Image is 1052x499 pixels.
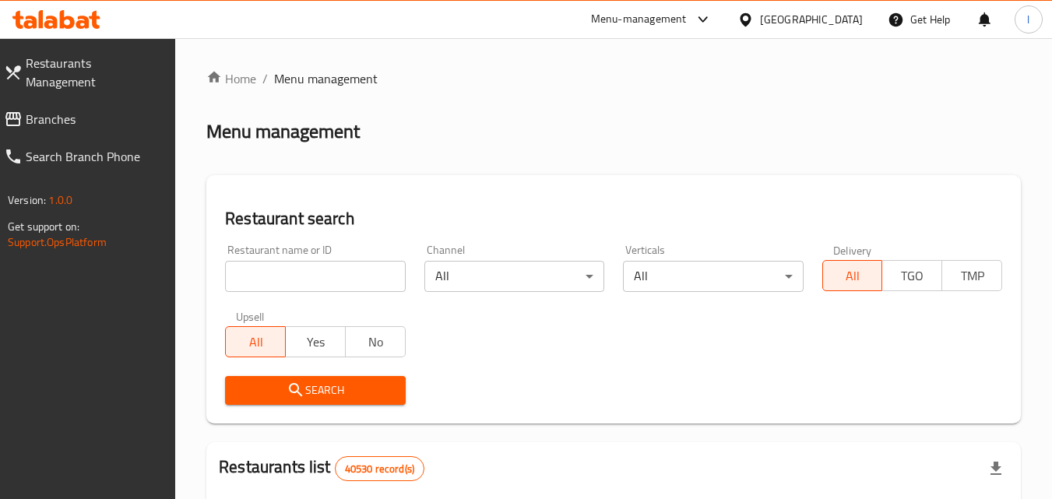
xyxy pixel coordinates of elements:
div: All [623,261,803,292]
label: Delivery [833,244,872,255]
span: TGO [888,265,936,287]
span: All [232,331,280,353]
li: / [262,69,268,88]
button: All [225,326,286,357]
span: Get support on: [8,216,79,237]
span: 40530 record(s) [336,462,424,476]
span: Version: [8,190,46,210]
button: TMP [941,260,1002,291]
div: [GEOGRAPHIC_DATA] [760,11,863,28]
button: All [822,260,883,291]
button: Yes [285,326,346,357]
span: Yes [292,331,340,353]
button: TGO [881,260,942,291]
span: Search [237,381,392,400]
input: Search for restaurant name or ID.. [225,261,405,292]
button: Search [225,376,405,405]
div: Menu-management [591,10,687,29]
span: Branches [26,110,164,128]
h2: Restaurants list [219,455,424,481]
a: Home [206,69,256,88]
span: Search Branch Phone [26,147,164,166]
h2: Menu management [206,119,360,144]
span: Restaurants Management [26,54,164,91]
div: All [424,261,604,292]
a: Support.OpsPlatform [8,232,107,252]
span: l [1027,11,1029,28]
span: All [829,265,877,287]
span: No [352,331,399,353]
span: Menu management [274,69,378,88]
nav: breadcrumb [206,69,1021,88]
button: No [345,326,406,357]
div: Export file [977,450,1015,487]
label: Upsell [236,311,265,322]
span: TMP [948,265,996,287]
div: Total records count [335,456,424,481]
h2: Restaurant search [225,207,1002,230]
span: 1.0.0 [48,190,72,210]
